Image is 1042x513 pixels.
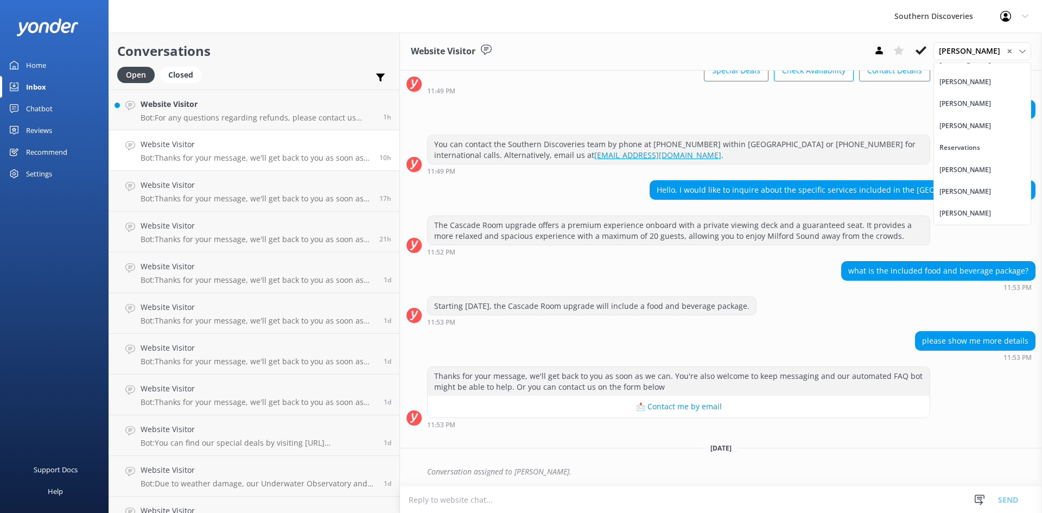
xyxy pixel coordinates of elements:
[427,167,930,175] div: Aug 20 2025 11:49pm (UTC +12:00) Pacific/Auckland
[704,444,738,453] span: [DATE]
[117,68,160,80] a: Open
[109,130,399,171] a: Website VisitorBot:Thanks for your message, we'll get back to you as soon as we can. You're also ...
[109,415,399,456] a: Website VisitorBot:You can find our special deals by visiting [URL][DOMAIN_NAME].1d
[939,208,991,219] div: [PERSON_NAME]
[842,262,1035,280] div: what is the included food and beverage package?
[428,396,930,417] button: 📩 Contact me by email
[774,60,854,81] button: Check Availability
[141,113,375,123] p: Bot: For any questions regarding refunds, please contact us directly: Southern Discoveries team b...
[428,297,756,315] div: Starting [DATE], the Cascade Room upgrade will include a food and beverage package.
[411,45,475,59] h3: Website Visitor
[384,357,391,366] span: Aug 26 2025 03:45am (UTC +12:00) Pacific/Auckland
[141,261,376,273] h4: Website Visitor
[141,275,376,285] p: Bot: Thanks for your message, we'll get back to you as soon as we can. You're also welcome to kee...
[704,60,768,81] button: Special Deals
[26,98,53,119] div: Chatbot
[650,202,1035,210] div: Aug 20 2025 11:52pm (UTC +12:00) Pacific/Auckland
[427,463,1035,481] div: Conversation assigned to [PERSON_NAME].
[384,479,391,488] span: Aug 25 2025 09:02pm (UTC +12:00) Pacific/Auckland
[939,142,980,153] div: Reservations
[26,141,67,163] div: Recommend
[141,438,376,448] p: Bot: You can find our special deals by visiting [URL][DOMAIN_NAME].
[141,98,375,110] h4: Website Visitor
[141,179,371,191] h4: Website Visitor
[427,422,455,428] strong: 11:53 PM
[428,367,930,396] div: Thanks for your message, we'll get back to you as soon as we can. You're also welcome to keep mes...
[109,90,399,130] a: Website VisitorBot:For any questions regarding refunds, please contact us directly: Southern Disc...
[26,119,52,141] div: Reviews
[939,98,991,109] div: [PERSON_NAME]
[141,479,376,489] p: Bot: Due to weather damage, our Underwater Observatory and Kayak Shed are temporarily closed, and...
[939,45,1007,57] span: [PERSON_NAME]
[379,153,391,162] span: Aug 27 2025 01:32am (UTC +12:00) Pacific/Auckland
[427,318,757,326] div: Aug 20 2025 11:53pm (UTC +12:00) Pacific/Auckland
[109,375,399,415] a: Website VisitorBot:Thanks for your message, we'll get back to you as soon as we can. You're also ...
[26,54,46,76] div: Home
[141,301,376,313] h4: Website Visitor
[160,68,207,80] a: Closed
[427,168,455,175] strong: 11:49 PM
[379,235,391,244] span: Aug 26 2025 02:53pm (UTC +12:00) Pacific/Auckland
[384,397,391,407] span: Aug 26 2025 12:42am (UTC +12:00) Pacific/Auckland
[109,252,399,293] a: Website VisitorBot:Thanks for your message, we'll get back to you as soon as we can. You're also ...
[939,164,991,175] div: [PERSON_NAME]
[141,138,371,150] h4: Website Visitor
[117,67,155,83] div: Open
[141,153,371,163] p: Bot: Thanks for your message, we'll get back to you as soon as we can. You're also welcome to kee...
[109,456,399,497] a: Website VisitorBot:Due to weather damage, our Underwater Observatory and Kayak Shed are temporari...
[141,220,371,232] h4: Website Visitor
[859,60,930,81] button: Contact Details
[109,293,399,334] a: Website VisitorBot:Thanks for your message, we'll get back to you as soon as we can. You're also ...
[384,316,391,325] span: Aug 26 2025 10:00am (UTC +12:00) Pacific/Auckland
[939,77,991,87] div: [PERSON_NAME]
[427,249,455,256] strong: 11:52 PM
[428,135,930,164] div: You can contact the Southern Discoveries team by phone at [PHONE_NUMBER] within [GEOGRAPHIC_DATA]...
[1003,284,1032,291] strong: 11:53 PM
[428,216,930,245] div: The Cascade Room upgrade offers a premium experience onboard with a private viewing deck and a gu...
[26,76,46,98] div: Inbox
[841,283,1035,291] div: Aug 20 2025 11:53pm (UTC +12:00) Pacific/Auckland
[141,397,376,407] p: Bot: Thanks for your message, we'll get back to you as soon as we can. You're also welcome to kee...
[109,171,399,212] a: Website VisitorBot:Thanks for your message, we'll get back to you as soon as we can. You're also ...
[379,194,391,203] span: Aug 26 2025 07:00pm (UTC +12:00) Pacific/Auckland
[26,163,52,185] div: Settings
[916,332,1035,350] div: please show me more details
[650,181,1035,199] div: Hello, I would like to inquire about the specific services included in the [GEOGRAPHIC_DATA] Upgr...
[1003,354,1032,361] strong: 11:53 PM
[141,357,376,366] p: Bot: Thanks for your message, we'll get back to you as soon as we can. You're also welcome to kee...
[16,18,79,36] img: yonder-white-logo.png
[117,41,391,61] h2: Conversations
[384,438,391,447] span: Aug 25 2025 09:19pm (UTC +12:00) Pacific/Auckland
[406,463,1035,481] div: 2025-08-21T03:14:04.761
[109,212,399,252] a: Website VisitorBot:Thanks for your message, we'll get back to you as soon as we can. You're also ...
[933,42,1031,60] div: Assign User
[427,248,930,256] div: Aug 20 2025 11:52pm (UTC +12:00) Pacific/Auckland
[1007,46,1012,56] span: ✕
[141,235,371,244] p: Bot: Thanks for your message, we'll get back to you as soon as we can. You're also welcome to kee...
[141,194,371,204] p: Bot: Thanks for your message, we'll get back to you as soon as we can. You're also welcome to kee...
[384,275,391,284] span: Aug 26 2025 10:23am (UTC +12:00) Pacific/Auckland
[48,480,63,502] div: Help
[141,423,376,435] h4: Website Visitor
[427,319,455,326] strong: 11:53 PM
[915,353,1035,361] div: Aug 20 2025 11:53pm (UTC +12:00) Pacific/Auckland
[141,464,376,476] h4: Website Visitor
[939,121,991,131] div: [PERSON_NAME]
[34,459,78,480] div: Support Docs
[427,421,930,428] div: Aug 20 2025 11:53pm (UTC +12:00) Pacific/Auckland
[383,112,391,122] span: Aug 27 2025 10:32am (UTC +12:00) Pacific/Auckland
[594,150,721,160] a: [EMAIL_ADDRESS][DOMAIN_NAME]
[141,383,376,395] h4: Website Visitor
[939,186,991,197] div: [PERSON_NAME]
[427,88,455,94] strong: 11:49 PM
[109,334,399,375] a: Website VisitorBot:Thanks for your message, we'll get back to you as soon as we can. You're also ...
[160,67,201,83] div: Closed
[427,87,930,94] div: Aug 20 2025 11:49pm (UTC +12:00) Pacific/Auckland
[141,342,376,354] h4: Website Visitor
[141,316,376,326] p: Bot: Thanks for your message, we'll get back to you as soon as we can. You're also welcome to kee...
